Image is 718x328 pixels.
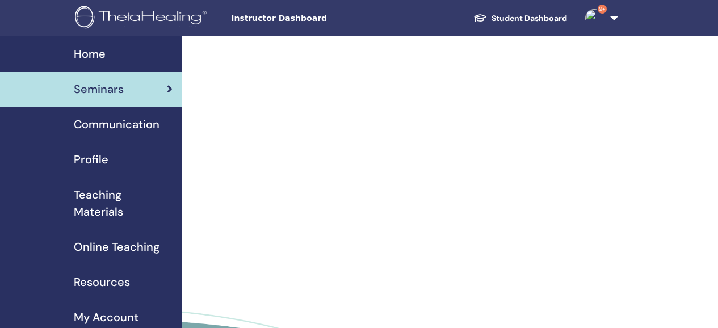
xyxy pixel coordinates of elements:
img: logo.png [75,6,211,31]
span: My Account [74,309,138,326]
span: Teaching Materials [74,186,173,220]
span: Resources [74,274,130,291]
span: Seminars [74,81,124,98]
span: Communication [74,116,159,133]
span: Profile [74,151,108,168]
span: 9+ [598,5,607,14]
img: default.jpg [585,9,603,27]
span: Online Teaching [74,238,159,255]
a: Student Dashboard [464,8,576,29]
span: Home [74,45,106,62]
span: Instructor Dashboard [231,12,401,24]
img: graduation-cap-white.svg [473,13,487,23]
